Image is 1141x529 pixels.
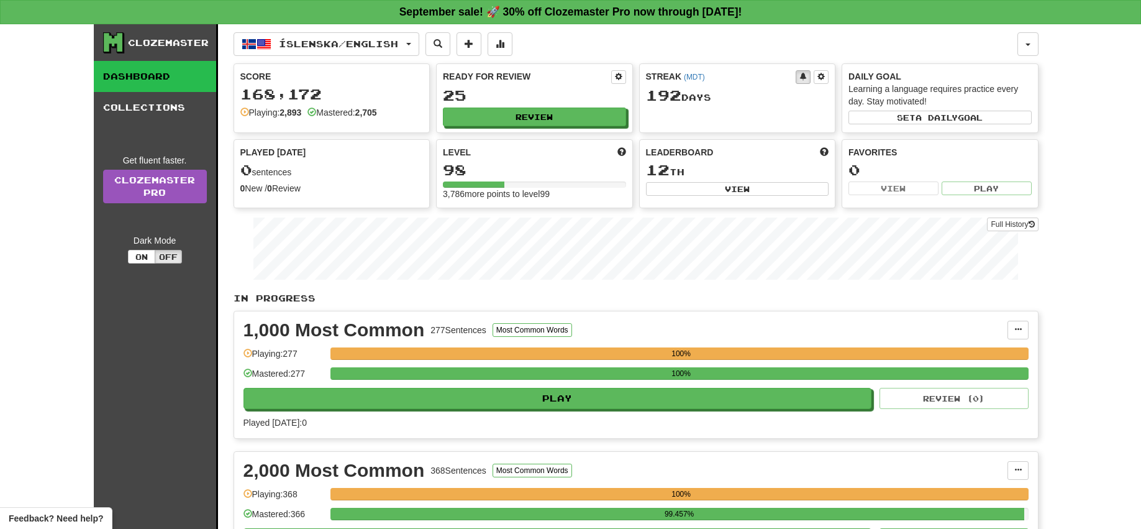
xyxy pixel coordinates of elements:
[430,464,486,477] div: 368 Sentences
[355,108,377,117] strong: 2,705
[240,161,252,178] span: 0
[684,73,705,81] a: (MDT)
[848,70,1032,83] div: Daily Goal
[240,183,245,193] strong: 0
[128,37,209,49] div: Clozemaster
[243,488,324,508] div: Playing: 368
[646,70,796,83] div: Streak
[646,161,670,178] span: 12
[243,388,872,409] button: Play
[399,6,742,18] strong: September sale! 🚀 30% off Clozemaster Pro now through [DATE]!
[128,250,155,264] button: On
[334,367,1029,380] div: 100%
[848,83,1032,108] div: Learning a language requires practice every day. Stay motivated!
[848,146,1032,159] div: Favorites
[243,508,324,528] div: Mastered: 366
[240,86,424,102] div: 168,172
[234,292,1039,305] p: In Progress
[848,182,939,195] button: View
[425,32,450,56] button: Search sentences
[240,106,302,119] div: Playing:
[94,61,216,92] a: Dashboard
[443,88,626,103] div: 25
[240,162,424,178] div: sentences
[617,146,626,159] span: Score more points to level up
[307,106,376,119] div: Mastered:
[457,32,481,56] button: Add sentence to collection
[443,108,626,126] button: Review
[243,367,324,388] div: Mastered: 277
[646,162,829,178] div: th
[334,488,1029,500] div: 100%
[279,39,398,49] span: Íslenska / English
[493,323,572,337] button: Most Common Words
[334,508,1025,520] div: 99.457%
[987,218,1038,231] button: Full History
[880,388,1029,409] button: Review (0)
[646,182,829,196] button: View
[243,321,425,339] div: 1,000 Most Common
[240,182,424,195] div: New / Review
[430,324,486,336] div: 277 Sentences
[103,234,207,247] div: Dark Mode
[848,162,1032,178] div: 0
[646,146,714,159] span: Leaderboard
[942,182,1032,195] button: Play
[103,170,207,203] a: ClozemasterPro
[240,146,306,159] span: Played [DATE]
[646,88,829,104] div: Day s
[243,461,425,480] div: 2,000 Most Common
[493,464,572,477] button: Most Common Words
[443,188,626,200] div: 3,786 more points to level 99
[155,250,182,264] button: Off
[103,154,207,167] div: Get fluent faster.
[334,347,1029,360] div: 100%
[443,162,626,178] div: 98
[820,146,829,159] span: This week in points, UTC
[94,92,216,123] a: Collections
[443,146,471,159] span: Level
[488,32,512,56] button: More stats
[267,183,272,193] strong: 0
[280,108,301,117] strong: 2,893
[243,418,307,428] span: Played [DATE]: 0
[848,111,1032,124] button: Seta dailygoal
[916,113,958,122] span: a daily
[234,32,419,56] button: Íslenska/English
[240,70,424,83] div: Score
[443,70,611,83] div: Ready for Review
[646,86,681,104] span: 192
[9,512,103,525] span: Open feedback widget
[243,347,324,368] div: Playing: 277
